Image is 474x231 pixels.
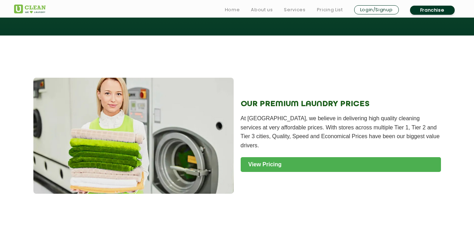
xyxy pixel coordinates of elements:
[241,157,441,172] a: View Pricing
[284,6,305,14] a: Services
[354,5,399,14] a: Login/Signup
[241,100,441,109] h2: OUR PREMIUM LAUNDRY PRICES
[14,5,46,13] img: UClean Laundry and Dry Cleaning
[251,6,273,14] a: About us
[317,6,343,14] a: Pricing List
[225,6,240,14] a: Home
[241,114,441,150] p: At [GEOGRAPHIC_DATA], we believe in delivering high quality cleaning services at very affordable ...
[410,6,455,15] a: Franchise
[33,78,234,194] img: Premium Laundry Service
